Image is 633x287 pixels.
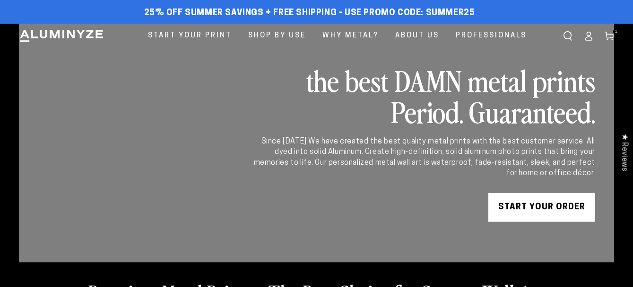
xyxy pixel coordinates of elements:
a: Professionals [449,24,534,48]
a: START YOUR Order [488,193,595,222]
a: Start Your Print [141,24,239,48]
span: Start Your Print [148,29,232,42]
summary: Search our site [557,26,578,46]
img: Aluminyze [19,29,104,43]
span: 1 [615,28,618,35]
h2: the best DAMN metal prints Period. Guaranteed. [252,64,595,127]
span: Professionals [456,29,527,42]
span: Shop By Use [248,29,306,42]
div: Since [DATE] We have created the best quality metal prints with the best customer service. All dy... [252,136,595,179]
div: Click to open Judge.me floating reviews tab [615,126,633,179]
span: 25% off Summer Savings + Free Shipping - Use Promo Code: SUMMER25 [144,8,475,18]
a: Shop By Use [241,24,313,48]
span: About Us [395,29,439,42]
span: Why Metal? [322,29,379,42]
a: Why Metal? [315,24,386,48]
a: About Us [388,24,446,48]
